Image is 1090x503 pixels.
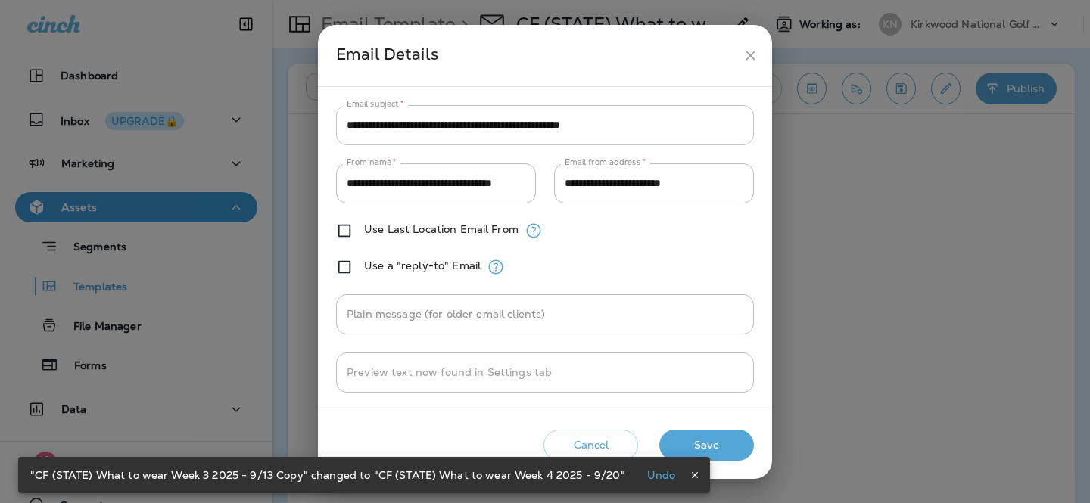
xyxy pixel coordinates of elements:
[543,430,638,461] button: Cancel
[565,157,646,168] label: Email from address
[30,461,625,489] div: "CF (STATE) What to wear Week 3 2025 - 9/13 Copy" changed to "CF (STATE) What to wear Week 4 2025...
[347,98,404,110] label: Email subject
[659,430,754,461] button: Save
[347,157,397,168] label: From name
[737,42,765,70] button: close
[336,42,737,70] div: Email Details
[364,259,481,272] label: Use a "reply-to" Email
[364,223,519,235] label: Use Last Location Email From
[647,469,676,481] p: Undo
